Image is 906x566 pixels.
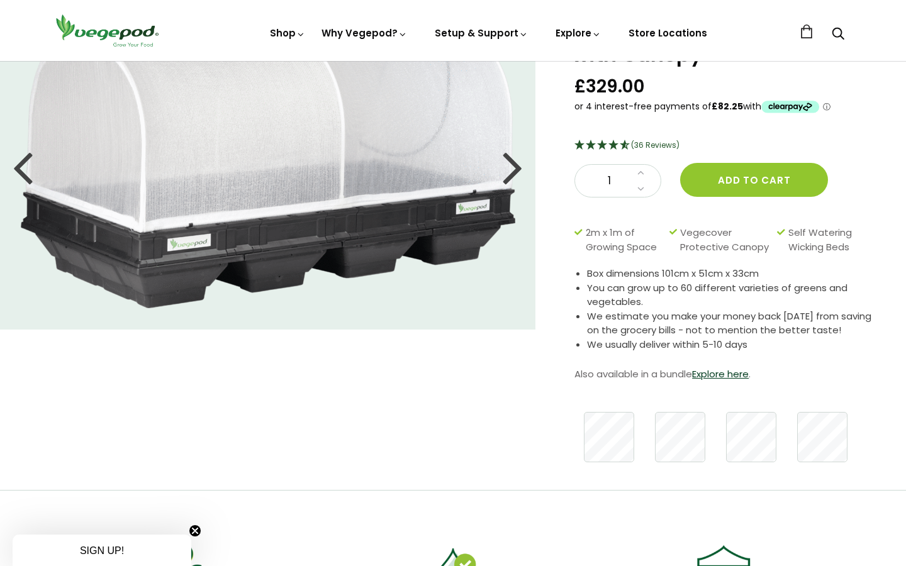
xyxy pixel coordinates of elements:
[556,26,601,40] a: Explore
[631,140,679,150] span: (36 Reviews)
[587,338,875,352] li: We usually deliver within 5-10 days
[634,181,648,197] a: Decrease quantity by 1
[322,26,407,40] a: Why Vegepod?
[692,367,749,380] a: Explore here
[587,281,875,309] li: You can grow up to 60 different varieties of greens and vegetables.
[574,138,875,154] div: 4.67 Stars - 36 Reviews
[189,524,201,537] button: Close teaser
[13,535,191,566] div: SIGN UP!Close teaser
[270,26,305,40] a: Shop
[587,267,875,281] li: Box dimensions 101cm x 51cm x 33cm
[50,13,164,48] img: Vegepod
[588,173,630,189] span: 1
[832,28,844,42] a: Search
[80,545,124,556] span: SIGN UP!
[572,25,875,65] h1: Large Raised Garden Bed with Canopy
[629,26,707,40] a: Store Locations
[587,309,875,338] li: We estimate you make your money back [DATE] from saving on the grocery bills - not to mention the...
[788,226,868,254] span: Self Watering Wicking Beds
[435,26,528,40] a: Setup & Support
[634,165,648,181] a: Increase quantity by 1
[574,75,645,98] span: £329.00
[21,25,515,308] img: Large Raised Garden Bed with Canopy
[574,365,875,384] p: Also available in a bundle .
[680,226,771,254] span: Vegecover Protective Canopy
[586,226,663,254] span: 2m x 1m of Growing Space
[680,163,828,197] button: Add to cart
